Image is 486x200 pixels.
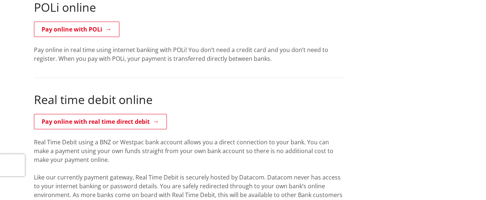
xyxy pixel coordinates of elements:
h2: POLi online [34,0,345,14]
a: Pay online with real time direct debit [34,114,167,129]
p: Real Time Debit using a BNZ or Westpac bank account allows you a direct connection to your bank. ... [34,138,345,164]
iframe: Messenger Launcher [452,169,479,196]
a: Pay online with POLi [34,22,119,37]
p: Pay online in real time using internet banking with POLi! You don’t need a credit card and you do... [34,45,345,63]
h2: Real time debit online [34,93,345,107]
